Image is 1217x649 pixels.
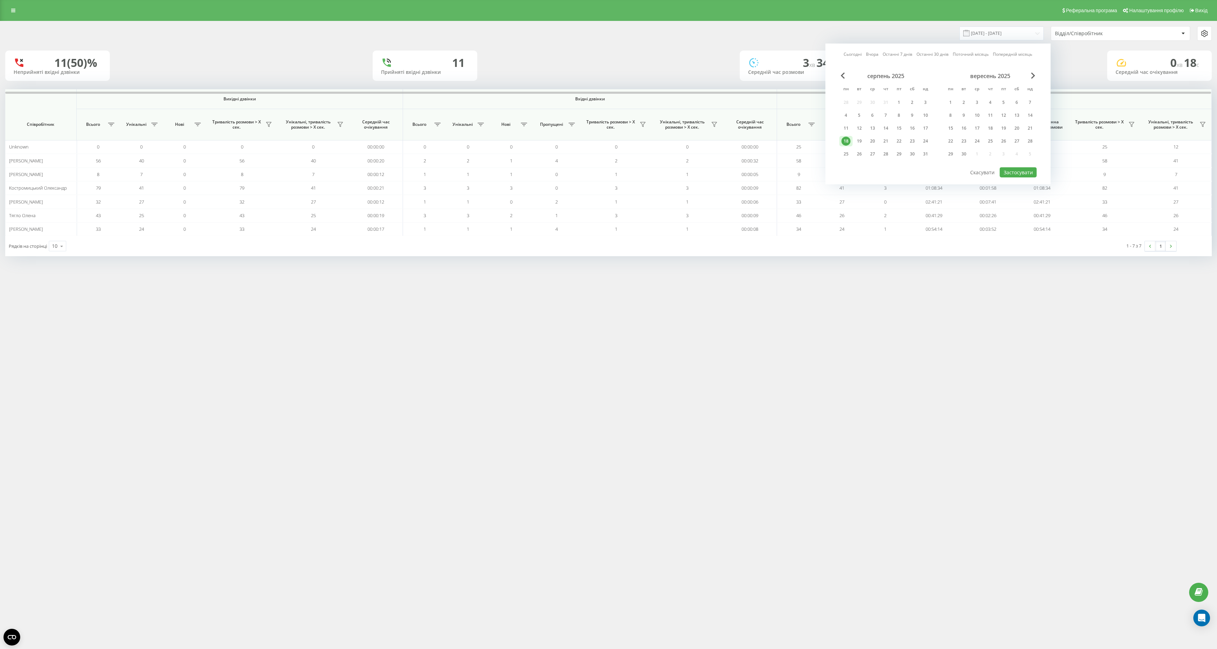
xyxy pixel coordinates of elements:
div: Неприйняті вхідні дзвінки [14,69,101,75]
span: 0 [510,144,512,150]
div: ср 3 вер 2025 р. [971,97,984,108]
div: сб 13 вер 2025 р. [1010,110,1024,121]
td: 00:41:29 [1015,209,1069,222]
div: пт 22 серп 2025 р. [892,136,906,146]
span: Унікальні [123,122,149,127]
div: 13 [868,124,877,133]
span: 2 [510,212,512,219]
div: нд 3 серп 2025 р. [919,97,932,108]
div: 4 [986,98,995,107]
span: Тягло Олена [9,212,36,219]
div: 16 [959,124,968,133]
abbr: неділя [920,84,931,95]
span: 4 [555,158,558,164]
div: ср 6 серп 2025 р. [866,110,879,121]
td: 00:00:09 [723,181,777,195]
abbr: четвер [985,84,996,95]
div: 7 [1026,98,1035,107]
div: нд 7 вер 2025 р. [1024,97,1037,108]
span: 0 [241,144,243,150]
div: вт 19 серп 2025 р. [853,136,866,146]
span: 1 [424,199,426,205]
div: 2 [959,98,968,107]
div: вт 9 вер 2025 р. [957,110,971,121]
div: пн 25 серп 2025 р. [839,149,853,159]
div: 9 [908,111,917,120]
span: 79 [239,185,244,191]
div: ср 20 серп 2025 р. [866,136,879,146]
div: сб 30 серп 2025 р. [906,149,919,159]
span: 1 [615,199,617,205]
div: 30 [908,150,917,159]
span: Унікальні [824,122,850,127]
div: 27 [1012,137,1021,146]
span: 33 [1102,199,1107,205]
span: 82 [1102,185,1107,191]
div: серпень 2025 [839,72,932,79]
td: 00:00:20 [349,154,403,167]
div: 15 [946,124,955,133]
span: 8 [241,171,243,177]
span: 0 [183,185,186,191]
div: нд 10 серп 2025 р. [919,110,932,121]
span: 58 [1102,158,1107,164]
span: Унікальні [450,122,476,127]
div: ср 24 вер 2025 р. [971,136,984,146]
span: Пропущені [536,122,566,127]
span: 18 [1184,55,1199,70]
abbr: п’ятниця [998,84,1009,95]
span: 41 [839,185,844,191]
div: пт 29 серп 2025 р. [892,149,906,159]
div: 6 [1012,98,1021,107]
span: 1 [467,171,469,177]
span: 9 [1103,171,1106,177]
div: 10 [52,243,58,250]
div: 20 [868,137,877,146]
span: 25 [796,144,801,150]
span: 0 [97,144,99,150]
span: Вихідні дзвінки [96,96,383,102]
div: сб 23 серп 2025 р. [906,136,919,146]
span: 0 [424,144,426,150]
span: Унікальні, тривалість розмови > Х сек. [1144,119,1197,130]
abbr: понеділок [841,84,851,95]
span: 56 [239,158,244,164]
span: 3 [686,185,689,191]
abbr: середа [972,84,982,95]
div: 5 [999,98,1008,107]
div: пн 8 вер 2025 р. [944,110,957,121]
a: Останні 30 днів [916,51,949,58]
span: 25 [139,212,144,219]
span: 25 [1102,144,1107,150]
span: 0 [183,144,186,150]
span: 3 [510,185,512,191]
div: 11 (50)% [54,56,97,69]
span: Налаштування профілю [1129,8,1184,13]
div: пн 22 вер 2025 р. [944,136,957,146]
span: 0 [555,185,558,191]
span: 27 [311,199,316,205]
div: 28 [881,150,890,159]
div: вт 30 вер 2025 р. [957,149,971,159]
div: 4 [842,111,851,120]
span: Унікальні, тривалість розмови > Х сек. [655,119,709,130]
span: 0 [615,144,617,150]
div: 22 [946,137,955,146]
div: чт 28 серп 2025 р. [879,149,892,159]
div: пн 29 вер 2025 р. [944,149,957,159]
div: 24 [973,137,982,146]
span: 1 [510,158,512,164]
div: 11 [842,124,851,133]
span: 3 [803,55,816,70]
div: 21 [881,137,890,146]
span: Нові [493,122,519,127]
div: 26 [855,150,864,159]
div: 13 [1012,111,1021,120]
span: Середній час очікування [355,119,397,130]
span: [PERSON_NAME] [9,171,43,177]
span: 3 [424,185,426,191]
div: вт 12 серп 2025 р. [853,123,866,133]
abbr: середа [867,84,878,95]
span: 0 [183,158,186,164]
td: 00:00:05 [723,168,777,181]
